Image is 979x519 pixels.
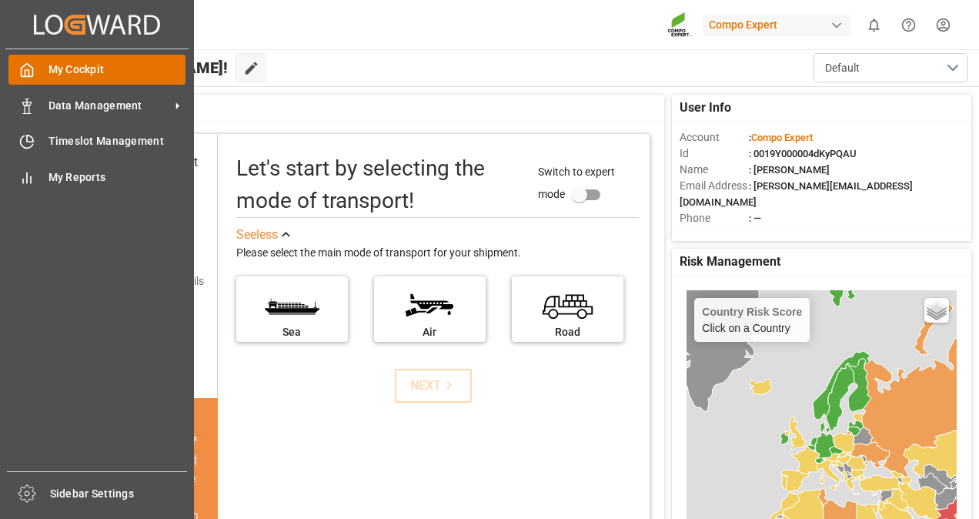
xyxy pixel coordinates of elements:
[680,162,749,178] span: Name
[680,210,749,226] span: Phone
[667,12,692,39] img: Screenshot%202023-09-29%20at%2010.02.21.png_1712312052.png
[8,55,185,85] a: My Cockpit
[48,169,186,186] span: My Reports
[520,324,616,340] div: Road
[680,99,731,117] span: User Info
[236,226,278,244] div: See less
[749,148,857,159] span: : 0019Y000004dKyPQAU
[8,126,185,156] a: Timeslot Management
[924,298,949,323] a: Layers
[538,166,615,200] span: Switch to expert mode
[410,377,457,395] div: NEXT
[48,98,170,114] span: Data Management
[749,164,830,176] span: : [PERSON_NAME]
[48,62,186,78] span: My Cockpit
[857,8,891,42] button: show 0 new notifications
[48,133,186,149] span: Timeslot Management
[680,180,913,208] span: : [PERSON_NAME][EMAIL_ADDRESS][DOMAIN_NAME]
[891,8,926,42] button: Help Center
[680,146,749,162] span: Id
[244,324,340,340] div: Sea
[814,53,967,82] button: open menu
[680,226,749,243] span: Account Type
[236,152,523,217] div: Let's start by selecting the mode of transport!
[50,486,188,502] span: Sidebar Settings
[8,162,185,192] a: My Reports
[680,178,749,194] span: Email Address
[236,244,639,263] div: Please select the main mode of transport for your shipment.
[749,229,787,240] span: : Shipper
[702,306,802,318] h4: Country Risk Score
[751,132,813,143] span: Compo Expert
[749,132,813,143] span: :
[382,324,478,340] div: Air
[825,60,860,76] span: Default
[702,306,802,334] div: Click on a Country
[703,10,857,39] button: Compo Expert
[703,14,850,36] div: Compo Expert
[108,273,204,290] div: Add shipping details
[749,213,761,224] span: : —
[680,129,749,146] span: Account
[395,369,472,403] button: NEXT
[680,253,780,271] span: Risk Management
